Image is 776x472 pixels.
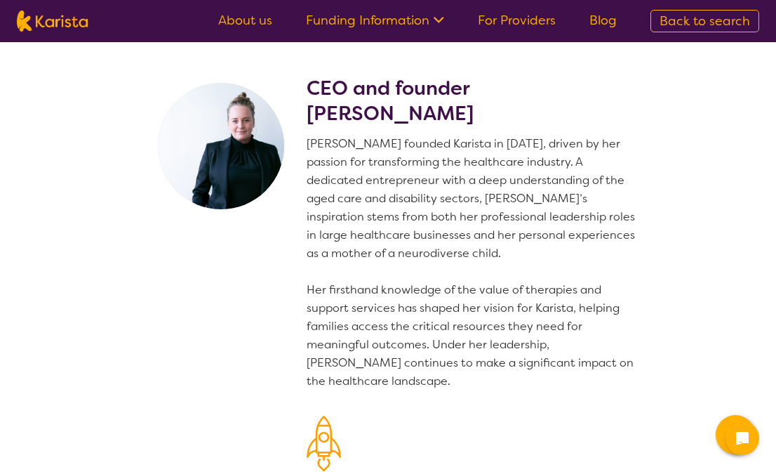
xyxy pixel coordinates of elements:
[478,12,556,29] a: For Providers
[307,76,641,126] h2: CEO and founder [PERSON_NAME]
[307,135,641,391] p: [PERSON_NAME] founded Karista in [DATE], driven by her passion for transforming the healthcare in...
[307,416,341,471] img: Our Mission
[218,12,272,29] a: About us
[650,10,759,32] a: Back to search
[306,12,444,29] a: Funding Information
[660,13,750,29] span: Back to search
[17,11,88,32] img: Karista logo
[716,415,755,454] button: Channel Menu
[589,12,617,29] a: Blog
